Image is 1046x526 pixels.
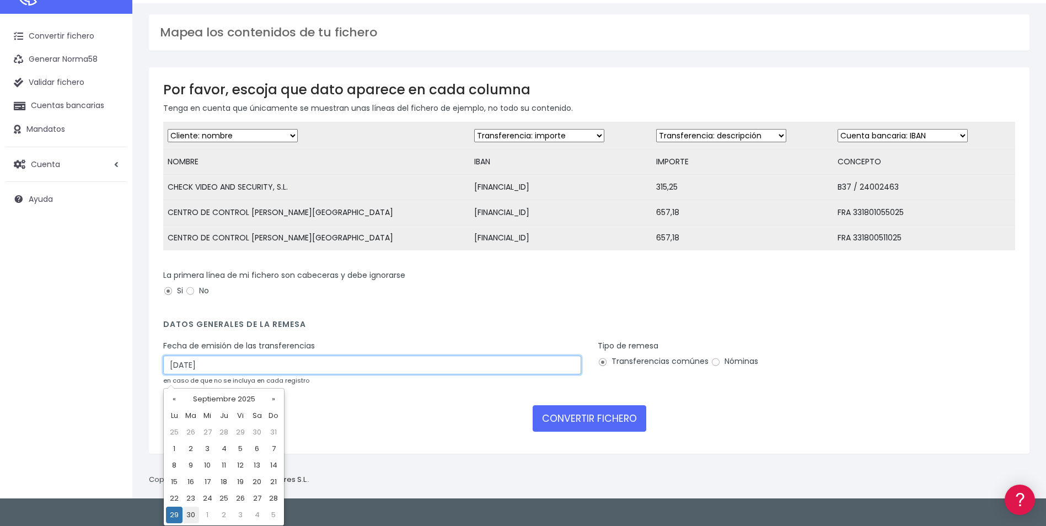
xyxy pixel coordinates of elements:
td: 19 [232,474,249,490]
td: 30 [183,507,199,523]
th: Do [265,407,282,424]
td: [FINANCIAL_ID] [470,226,652,251]
th: Ju [216,407,232,424]
th: Ma [183,407,199,424]
td: 29 [232,424,249,441]
td: B37 / 24002463 [833,175,1015,200]
th: Lu [166,407,183,424]
td: 20 [249,474,265,490]
td: 315,25 [652,175,834,200]
td: 26 [232,490,249,507]
a: Videotutoriales [11,174,210,191]
button: Contáctanos [11,295,210,314]
td: 26 [183,424,199,441]
div: Programadores [11,265,210,275]
h4: Datos generales de la remesa [163,320,1015,335]
td: 8 [166,457,183,474]
a: Cuentas bancarias [6,94,127,117]
th: » [265,391,282,407]
td: 657,18 [652,226,834,251]
td: 16 [183,474,199,490]
a: POWERED BY ENCHANT [152,318,212,328]
td: IBAN [470,149,652,175]
div: Información general [11,77,210,87]
a: General [11,237,210,254]
td: FRA 331801055025 [833,200,1015,226]
td: 3 [199,441,216,457]
td: NOMBRE [163,149,470,175]
td: 14 [265,457,282,474]
span: Cuenta [31,158,60,169]
label: La primera línea de mi fichero son cabeceras y debe ignorarse [163,270,405,281]
td: 18 [216,474,232,490]
a: Ayuda [6,187,127,211]
td: 1 [199,507,216,523]
td: 11 [216,457,232,474]
td: 9 [183,457,199,474]
td: 23 [183,490,199,507]
button: CONVERTIR FICHERO [533,405,646,432]
th: Mi [199,407,216,424]
a: API [11,282,210,299]
td: 5 [265,507,282,523]
td: [FINANCIAL_ID] [470,175,652,200]
td: 30 [249,424,265,441]
td: 29 [166,507,183,523]
th: Vi [232,407,249,424]
td: 15 [166,474,183,490]
td: 12 [232,457,249,474]
td: 28 [216,424,232,441]
a: Problemas habituales [11,157,210,174]
td: 28 [265,490,282,507]
td: 27 [199,424,216,441]
p: Copyright © 2025 . [149,474,309,486]
td: FRA 331800511025 [833,226,1015,251]
td: 27 [249,490,265,507]
label: Tipo de remesa [598,340,658,352]
h3: Por favor, escoja que dato aparece en cada columna [163,82,1015,98]
td: IMPORTE [652,149,834,175]
td: 5 [232,441,249,457]
div: Facturación [11,219,210,229]
label: No [185,285,209,297]
label: Si [163,285,183,297]
td: 10 [199,457,216,474]
a: Cuenta [6,153,127,176]
td: CENTRO DE CONTROL [PERSON_NAME][GEOGRAPHIC_DATA] [163,226,470,251]
p: Tenga en cuenta que únicamente se muestran unas líneas del fichero de ejemplo, no todo su contenido. [163,102,1015,114]
div: Convertir ficheros [11,122,210,132]
td: [FINANCIAL_ID] [470,200,652,226]
label: Fecha de emisión de las transferencias [163,340,315,352]
td: 31 [265,424,282,441]
td: 4 [249,507,265,523]
td: CONCEPTO [833,149,1015,175]
td: 21 [265,474,282,490]
td: 3 [232,507,249,523]
td: 2 [183,441,199,457]
a: Perfiles de empresas [11,191,210,208]
th: « [166,391,183,407]
td: 657,18 [652,200,834,226]
a: Formatos [11,139,210,157]
td: 25 [216,490,232,507]
small: en caso de que no se incluya en cada registro [163,376,309,385]
span: Ayuda [29,194,53,205]
td: 24 [199,490,216,507]
a: Validar fichero [6,71,127,94]
th: Sa [249,407,265,424]
td: 22 [166,490,183,507]
a: Convertir fichero [6,25,127,48]
td: 2 [216,507,232,523]
label: Nóminas [711,356,758,367]
td: 7 [265,441,282,457]
td: 4 [216,441,232,457]
td: 6 [249,441,265,457]
a: Generar Norma58 [6,48,127,71]
td: CENTRO DE CONTROL [PERSON_NAME][GEOGRAPHIC_DATA] [163,200,470,226]
td: 13 [249,457,265,474]
td: CHECK VIDEO AND SECURITY, S.L. [163,175,470,200]
td: 17 [199,474,216,490]
a: Información general [11,94,210,111]
td: 1 [166,441,183,457]
th: Septiembre 2025 [183,391,265,407]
